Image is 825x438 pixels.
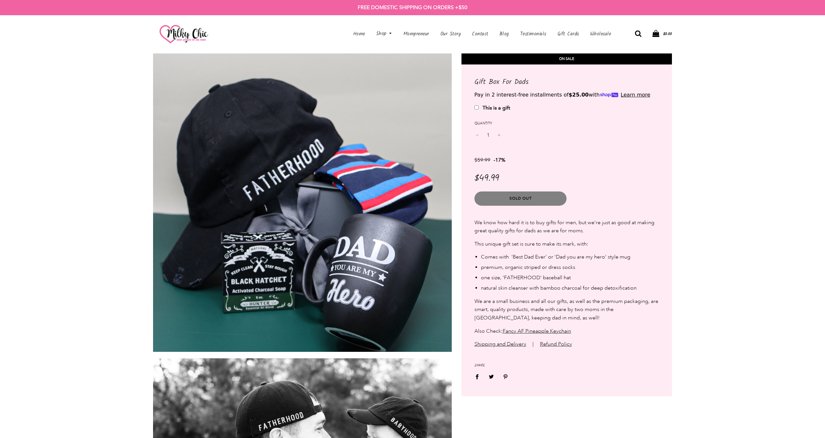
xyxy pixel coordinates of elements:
label: Quantity [474,121,492,127]
span: Also Check: [474,328,503,334]
a: Refund Policy [540,341,572,347]
a: Shipping and Delivery [474,341,526,347]
strong: FREE DOMESTIC SHIPPING ON ORDERS +$50 [358,4,467,10]
a: Our Story [436,27,466,41]
img: Gift Box For Dads [153,53,452,352]
a: Fancy AF Pineapple Keychain [503,328,571,334]
span: $0.00 [663,31,672,37]
a: Share on Twitter [485,370,498,384]
span: 17% [495,157,505,163]
a: Share on Pinterest [499,370,512,384]
a: Share on Facebook [474,370,484,384]
h1: Gift Box For Dads [474,77,659,87]
span: Sold Out [509,196,532,201]
a: Contact [467,27,493,41]
a: Gift Cards [553,27,584,41]
a: Blog [495,27,514,41]
div: Share [474,363,659,368]
img: milkychic [160,25,208,43]
span: $49.99 [474,171,499,186]
p: We are a small business and all our gifts, as well as the premium packaging, are smart, quality p... [474,297,659,322]
a: $0.00 [652,30,672,38]
b: This is a gift [483,105,510,111]
li: natural skin cleanser with bamboo charcoal for deep detoxification [481,284,659,293]
div: On Sale [461,53,672,64]
li: premium, organic striped or dress socks [481,263,659,272]
span: - [492,156,505,164]
a: Home [348,27,370,41]
a: Wholesale [585,27,611,41]
a: Shop [371,27,397,41]
span: | [532,341,534,347]
a: Testimonials [515,27,551,41]
p: We know how hard it is to buy gifts for men, but we’re just as good at making great quality gifts... [474,219,659,235]
button: Sold Out [474,191,567,206]
input: quantity [474,130,502,141]
p: This unique gift set is sure to make its mark, with: [474,240,659,248]
input: This is a gift [474,105,479,109]
span: $59.99 [474,157,490,163]
li: one size, ‘FATHERHOOD’ baseball hat [481,274,659,282]
a: Mompreneur [399,27,434,41]
li: Comes with ‘Best Dad Ever’ or ‘Dad you are my hero’ style mug [481,253,659,261]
